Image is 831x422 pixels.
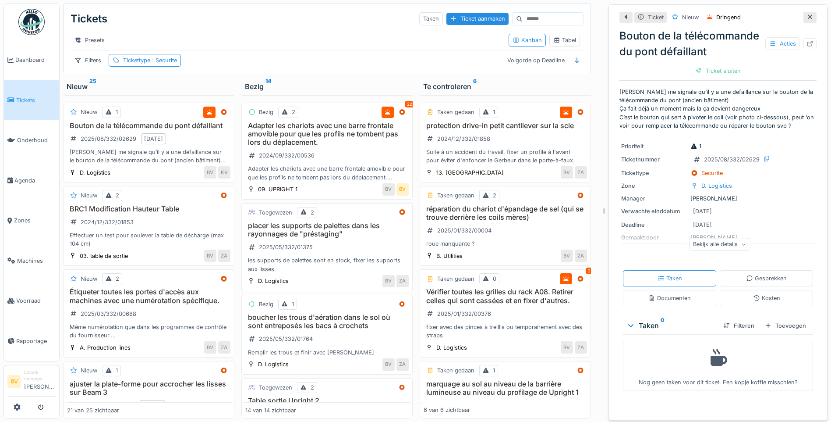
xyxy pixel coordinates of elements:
div: 2 [493,191,496,200]
div: 1 [493,366,495,375]
div: D. Logistics [80,168,110,177]
a: Voorraad [4,281,59,321]
div: Toegewezen [259,208,292,217]
div: Acties [765,37,800,50]
div: 1 [690,142,701,150]
li: BV [7,375,21,388]
div: Documenten [648,294,691,302]
div: BV [561,166,573,179]
div: Nieuw [81,108,97,116]
div: 2024/09/332/00536 [259,151,315,160]
div: Prioriteit [621,142,687,150]
div: 1 [292,300,294,308]
div: ZA [396,275,409,287]
div: BV [204,250,216,262]
li: [PERSON_NAME] [24,369,56,394]
h3: Étiqueter toutes les portes d'accès aux machines avec une numérotation spécifique. [67,288,230,304]
div: 2025/01/332/00376 [437,310,491,318]
span: Onderhoud [17,136,56,144]
div: 2024/12/332/01853 [81,218,134,226]
div: Securite [701,169,723,177]
div: BV [382,358,395,371]
div: 03. table de sortie [80,252,128,260]
div: Taken [419,12,443,25]
a: Machines [4,241,59,281]
h3: marquage au sol au niveau de la barrière lumineuse au niveau du profilage de Upright 1 [424,380,587,397]
div: Filters [71,54,105,67]
div: BV [382,183,395,196]
div: ZA [575,250,587,262]
h3: Table sortie Upright 2 [245,397,409,405]
div: Taken gedaan [437,275,474,283]
div: Taken [626,320,716,331]
div: D. Logistics [436,343,467,352]
div: [DATE] [144,135,163,143]
div: 6 van 6 zichtbaar [424,406,470,415]
div: Presets [71,34,109,46]
span: Tickets [16,96,56,104]
div: Remplir les trous et finir avec [PERSON_NAME] [245,348,409,357]
div: 2024/12/332/01858 [437,135,490,143]
span: Voorraad [16,297,56,305]
div: Même numérotation que dans les programmes de contrôle du fournisseur. Example : B1.D1.01 = Beam 1... [67,323,230,340]
div: fixer avec des pinces à treillis ou temporairement avec des straps [424,323,587,340]
div: D. Logistics [258,277,289,285]
div: 2025/01/332/00004 [437,226,492,235]
div: Bouton de la télécommande du pont défaillant [619,28,817,60]
h3: Adapter les chariots avec une barre frontale amovible pour que les profils ne tombent pas lors du... [245,122,409,147]
div: 13. [GEOGRAPHIC_DATA] [436,168,504,177]
div: Ticketnummer [621,155,687,164]
div: B. Utilities [436,252,463,260]
a: BV Lokale manager[PERSON_NAME] [7,369,56,397]
div: D. Logistics [701,182,732,190]
div: 2 [116,275,119,283]
div: Dringend [716,13,741,21]
div: A. Production lines [80,343,131,352]
div: 2 [311,208,314,217]
div: Tickets [71,7,107,30]
a: Tickets [4,80,59,121]
div: Ticket sluiten [692,65,744,77]
h3: protection drive-in petit cantilever sur la scie [424,122,587,130]
div: Filteren [720,320,758,332]
div: roue manquante ? [424,240,587,248]
p: [PERSON_NAME] me signale qu’il y a une défaillance sur le bouton de la télécommande du pont (anci... [619,88,817,130]
h3: boucher les trous d'aération dans le sol où sont entreposés les bacs à crochets [245,313,409,330]
div: 2025/08/332/02629 [704,155,760,164]
div: 2025/03/332/00688 [81,310,136,318]
div: [PERSON_NAME] me signale qu’il y a une défaillance sur le bouton de la télécommande du pont (anci... [67,148,230,165]
div: Gesprekken [746,274,787,283]
div: Effectuer un test pour soulever la table de décharge (max 104 cm) [67,231,230,248]
div: Ticket aanmaken [446,13,509,25]
div: 21 van 25 zichtbaar [67,406,119,415]
a: Dashboard [4,40,59,80]
h3: réparation du chariot d'épandage de sel (qui se trouve derrière les coils mères) [424,205,587,222]
h3: ajuster la plate-forme pour accrocher les lisses sur Beam 3 [67,380,230,397]
div: Manager [621,194,687,203]
div: Nog geen taken voor dit ticket. Een kopje koffie misschien? [629,346,807,386]
div: ZA [396,358,409,371]
div: BV [204,166,216,179]
div: 2025/05/332/01764 [259,335,313,343]
div: Taken gedaan [437,191,474,200]
div: BV [382,275,395,287]
div: Ticket [648,13,664,21]
div: Bezig [259,108,273,116]
div: 2 [586,268,593,274]
div: [DATE] [693,221,712,229]
div: Adapter les chariots avec une barre frontale amovible pour que les profils ne tombent pas lors du... [245,165,409,181]
div: Bezig [245,81,409,92]
img: Badge_color-CXgf-gQk.svg [18,9,45,35]
div: 2025/08/332/02629 [81,135,136,143]
div: ZA [218,341,230,354]
span: : Securite [150,57,177,64]
sup: 14 [265,81,271,92]
div: Kanban [513,36,542,44]
h3: Bouton de la télécommande du pont défaillant [67,122,230,130]
div: Tabel [553,36,576,44]
div: ZA [218,250,230,262]
div: [DATE] [143,401,162,410]
div: Verwachte einddatum [621,207,687,215]
sup: 25 [89,81,96,92]
div: 2 [116,191,119,200]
